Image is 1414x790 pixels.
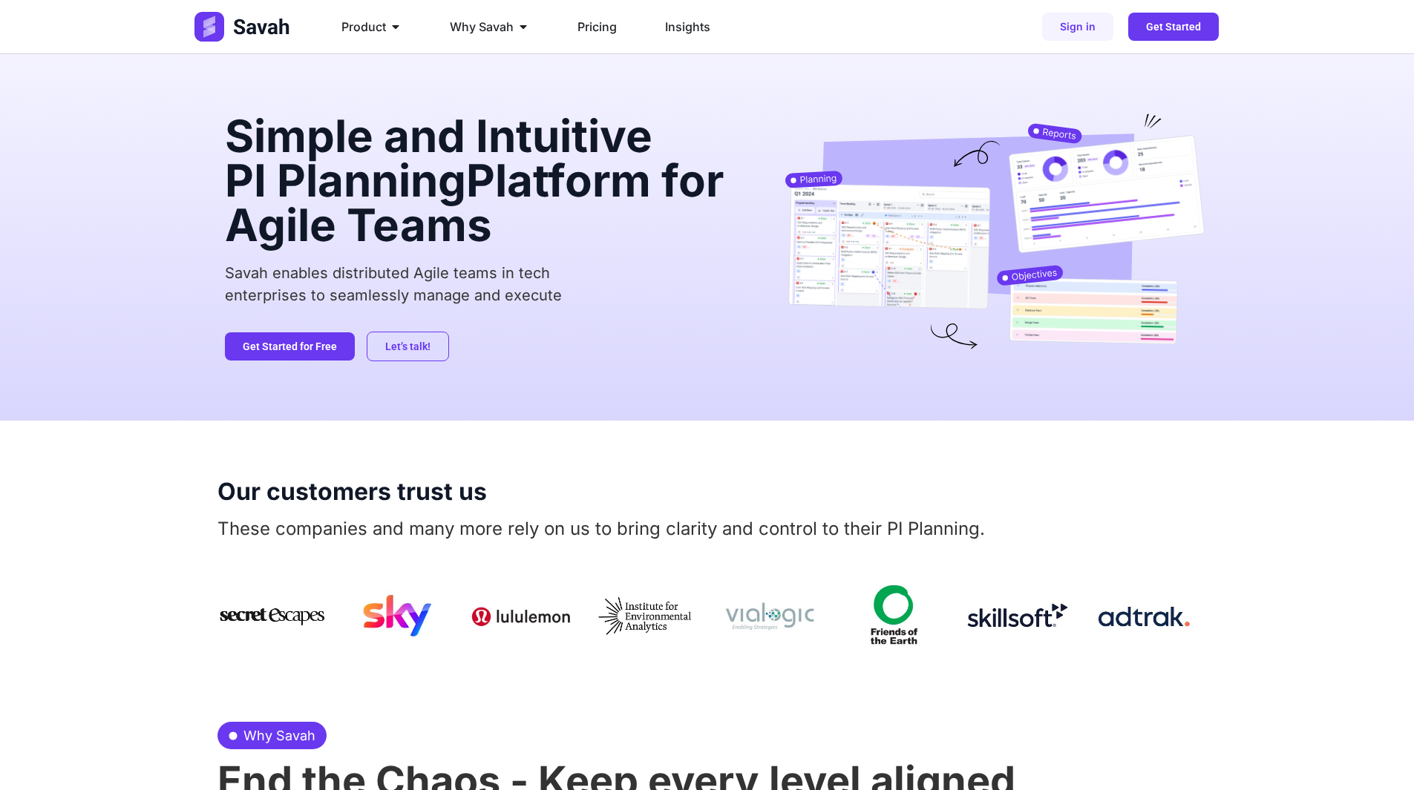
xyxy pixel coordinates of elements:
span: Get Started for Free [243,341,337,352]
span: Product [341,18,386,36]
span: Get Started [1146,22,1201,32]
a: Sign in [1042,13,1113,41]
p: Savah enables distributed Agile teams in tech enterprises to seamlessly manage and execute [225,262,738,306]
h2: Simple and Intuitive Platform for Agile Teams [225,113,738,247]
a: Get Started for Free [225,332,355,361]
a: Insights [665,18,710,36]
p: These companies and many more rely on us to bring clarity and control to their PI Planning. [217,516,1197,542]
nav: Menu [330,12,851,42]
span: Sign in [1060,22,1096,32]
span: PI Planning [225,154,466,207]
span: Why Savah [450,18,514,36]
a: Let’s talk! [367,332,449,361]
div: Menu Toggle [330,12,851,42]
a: Get Started [1128,13,1219,41]
span: Why Savah [240,725,315,745]
img: Logo (2) [194,12,292,42]
h2: Our customers trust us [217,480,1197,504]
a: Pricing [577,18,617,36]
span: Let’s talk! [385,341,431,352]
